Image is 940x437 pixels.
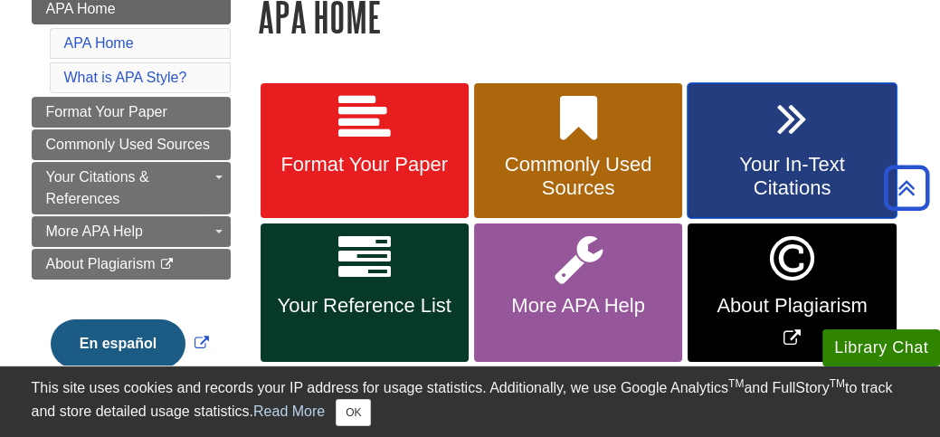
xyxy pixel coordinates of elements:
[701,294,882,318] span: About Plagiarism
[32,216,231,247] a: More APA Help
[274,294,455,318] span: Your Reference List
[822,329,940,366] button: Library Chat
[32,249,231,280] a: About Plagiarism
[474,83,682,219] a: Commonly Used Sources
[274,153,455,176] span: Format Your Paper
[46,223,143,239] span: More APA Help
[488,294,669,318] span: More APA Help
[64,70,187,85] a: What is APA Style?
[261,83,469,219] a: Format Your Paper
[46,256,156,271] span: About Plagiarism
[46,1,116,16] span: APA Home
[64,35,134,51] a: APA Home
[253,404,325,419] a: Read More
[46,336,214,351] a: Link opens in new window
[830,377,845,390] sup: TM
[878,176,935,200] a: Back to Top
[728,377,744,390] sup: TM
[688,223,896,362] a: Link opens in new window
[474,223,682,362] a: More APA Help
[261,223,469,362] a: Your Reference List
[32,162,231,214] a: Your Citations & References
[159,259,175,271] i: This link opens in a new window
[46,169,149,206] span: Your Citations & References
[46,104,167,119] span: Format Your Paper
[32,129,231,160] a: Commonly Used Sources
[488,153,669,200] span: Commonly Used Sources
[701,153,882,200] span: Your In-Text Citations
[336,399,371,426] button: Close
[688,83,896,219] a: Your In-Text Citations
[46,137,210,152] span: Commonly Used Sources
[32,97,231,128] a: Format Your Paper
[51,319,185,368] button: En español
[32,377,909,426] div: This site uses cookies and records your IP address for usage statistics. Additionally, we use Goo...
